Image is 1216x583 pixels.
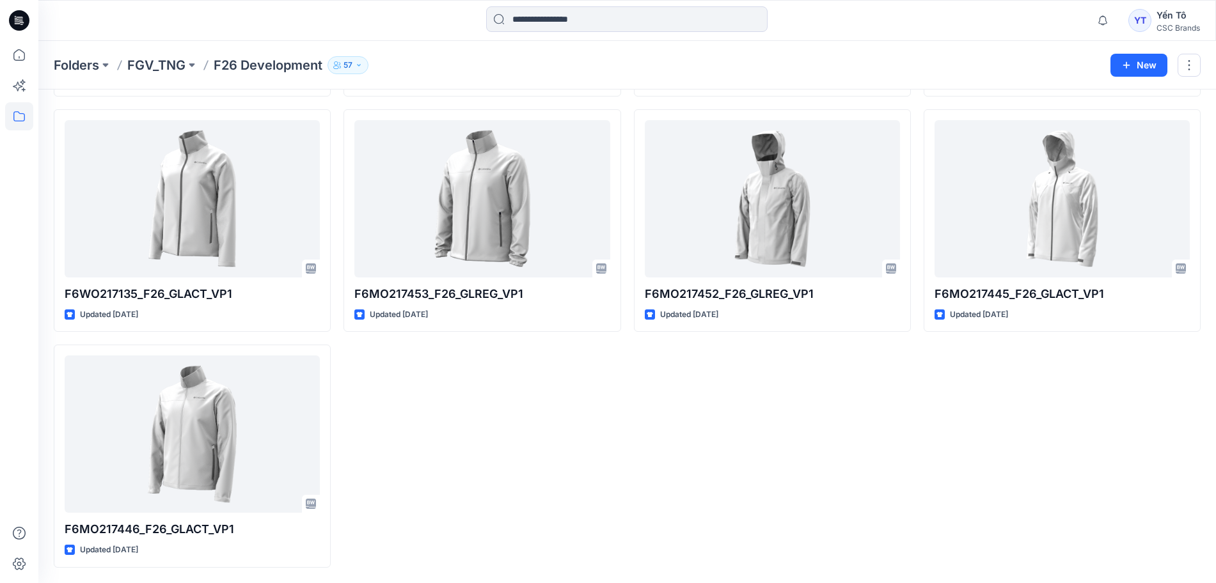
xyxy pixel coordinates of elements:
[214,56,322,74] p: F26 Development
[54,56,99,74] a: Folders
[127,56,186,74] a: FGV_TNG
[343,58,352,72] p: 57
[935,285,1190,303] p: F6MO217445_F26_GLACT_VP1
[354,120,610,277] a: F6MO217453_F26_GLREG_VP1
[65,120,320,277] a: F6WO217135_F26_GLACT_VP1
[370,308,428,322] p: Updated [DATE]
[950,308,1008,322] p: Updated [DATE]
[65,285,320,303] p: F6WO217135_F26_GLACT_VP1
[660,308,718,322] p: Updated [DATE]
[935,120,1190,277] a: F6MO217445_F26_GLACT_VP1
[1157,23,1200,33] div: CSC Brands
[1128,9,1151,32] div: YT
[80,543,138,557] p: Updated [DATE]
[65,520,320,538] p: F6MO217446_F26_GLACT_VP1
[645,285,900,303] p: F6MO217452_F26_GLREG_VP1
[65,355,320,513] a: F6MO217446_F26_GLACT_VP1
[354,285,610,303] p: F6MO217453_F26_GLREG_VP1
[645,120,900,277] a: F6MO217452_F26_GLREG_VP1
[1110,54,1167,77] button: New
[80,308,138,322] p: Updated [DATE]
[1157,8,1200,23] div: Yến Tô
[328,56,368,74] button: 57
